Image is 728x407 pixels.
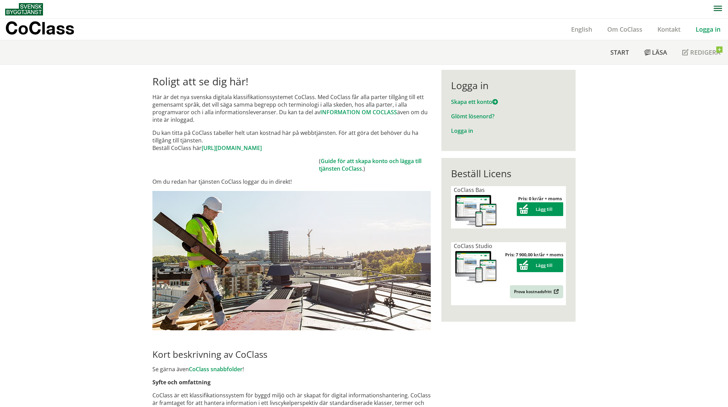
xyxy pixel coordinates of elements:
[152,178,431,185] p: Om du redan har tjänsten CoClass loggar du in direkt!
[5,24,74,32] p: CoClass
[505,251,563,258] strong: Pris: 7 900,00 kr/år + moms
[319,157,421,172] a: Guide för att skapa konto och lägga till tjänsten CoClass
[564,25,600,33] a: English
[451,113,494,120] a: Glömt lösenord?
[189,365,243,373] a: CoClass snabbfolder
[688,25,728,33] a: Logga in
[517,202,563,216] button: Lägg till
[652,48,667,56] span: Läsa
[636,40,675,64] a: Läsa
[553,289,559,294] img: Outbound.png
[600,25,650,33] a: Om CoClass
[650,25,688,33] a: Kontakt
[319,157,431,172] td: ( .)
[152,129,431,152] p: Du kan titta på CoClass tabeller helt utan kostnad här på webbtjänsten. För att göra det behöver ...
[202,144,262,152] a: [URL][DOMAIN_NAME]
[152,349,431,360] h2: Kort beskrivning av CoClass
[5,19,89,40] a: CoClass
[152,365,431,373] p: Se gärna även !
[320,108,397,116] a: INFORMATION OM COCLASS
[152,75,431,88] h1: Roligt att se dig här!
[517,206,563,212] a: Lägg till
[518,195,562,202] strong: Pris: 0 kr/år + moms
[610,48,629,56] span: Start
[510,285,563,298] a: Prova kostnadsfritt
[517,258,563,272] button: Lägg till
[451,127,473,135] a: Logga in
[451,79,566,91] div: Logga in
[152,93,431,124] p: Här är det nya svenska digitala klassifikationssystemet CoClass. Med CoClass får alla parter till...
[451,98,498,106] a: Skapa ett konto
[454,186,485,194] span: CoClass Bas
[451,168,566,179] div: Beställ Licens
[152,378,211,386] strong: Syfte och omfattning
[454,250,498,285] img: coclass-license.jpg
[517,262,563,268] a: Lägg till
[5,3,43,15] img: Svensk Byggtjänst
[152,191,431,330] img: login.jpg
[454,194,498,228] img: coclass-license.jpg
[454,242,492,250] span: CoClass Studio
[603,40,636,64] a: Start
